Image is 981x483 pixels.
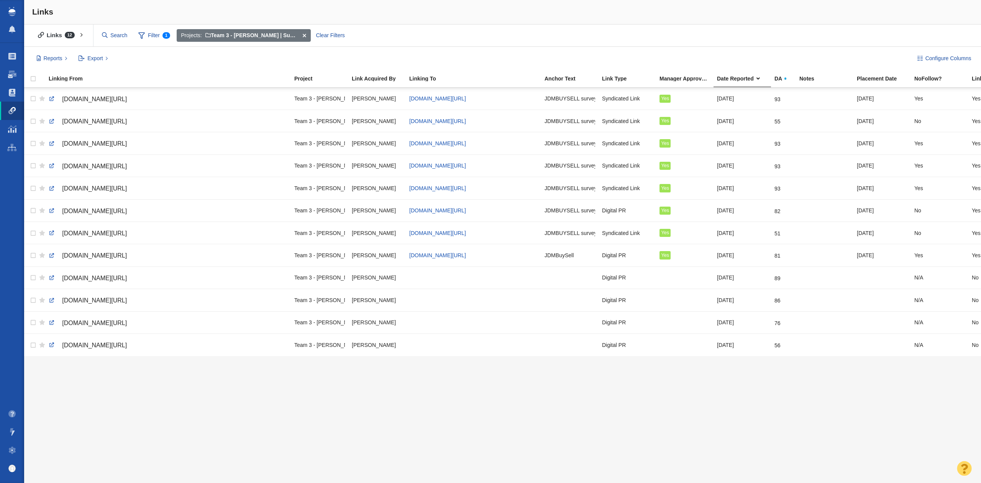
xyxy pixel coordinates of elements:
[774,225,781,237] div: 51
[348,289,406,311] td: Jim Miller
[134,28,174,43] span: Filter
[352,95,396,102] span: [PERSON_NAME]
[294,292,345,308] div: Team 3 - [PERSON_NAME] | Summer | [PERSON_NAME]\JDMBuySell\JDMBuySell - Digital PR - From Commute...
[294,314,345,331] div: Team 3 - [PERSON_NAME] | Summer | [PERSON_NAME]\JDMBuySell\JDMBuySell - Digital PR - From Commute...
[545,180,595,196] div: JDMBUYSELL survey
[348,88,406,110] td: Devin Boudreaux
[352,207,396,214] span: [PERSON_NAME]
[49,93,287,106] a: [DOMAIN_NAME][URL]
[409,76,544,81] div: Linking To
[49,205,287,218] a: [DOMAIN_NAME][URL]
[656,110,714,132] td: Yes
[717,180,768,196] div: [DATE]
[602,140,640,147] span: Syndicated Link
[294,180,345,196] div: Team 3 - [PERSON_NAME] | Summer | [PERSON_NAME]\JDMBuySell\JDMBuySell - Digital PR - From Commute...
[599,132,656,154] td: Syndicated Link
[717,247,768,263] div: [DATE]
[774,90,781,103] div: 93
[8,7,15,16] img: buzzstream_logo_iconsimple.png
[656,244,714,266] td: Yes
[352,297,396,304] span: [PERSON_NAME]
[352,252,396,259] span: [PERSON_NAME]
[312,29,349,42] div: Clear Filters
[656,177,714,199] td: Yes
[599,311,656,333] td: Digital PR
[545,76,601,81] div: Anchor Text
[799,76,856,81] div: Notes
[294,337,345,353] div: Team 3 - [PERSON_NAME] | Summer | [PERSON_NAME]\JDMBuySell\JDMBuySell - Digital PR - From Commute...
[925,54,971,62] span: Configure Columns
[602,274,626,281] span: Digital PR
[857,113,907,129] div: [DATE]
[914,113,965,129] div: No
[409,163,466,169] a: [DOMAIN_NAME][URL]
[602,118,640,125] span: Syndicated Link
[602,342,626,348] span: Digital PR
[599,222,656,244] td: Syndicated Link
[661,118,669,123] span: Yes
[74,52,112,65] button: Export
[62,342,127,348] span: [DOMAIN_NAME][URL]
[409,95,466,102] span: [DOMAIN_NAME][URL]
[774,180,781,192] div: 93
[599,333,656,356] td: Digital PR
[914,76,971,81] div: NoFollow?
[352,118,396,125] span: [PERSON_NAME]
[409,118,466,124] a: [DOMAIN_NAME][URL]
[602,230,640,237] span: Syndicated Link
[799,76,856,82] a: Notes
[656,88,714,110] td: Yes
[599,266,656,289] td: Digital PR
[294,158,345,174] div: Team 3 - [PERSON_NAME] | Summer | [PERSON_NAME]\JDMBuySell\JDMBuySell - Digital PR - From Commute...
[661,230,669,235] span: Yes
[545,135,595,151] div: JDMBUYSELL survey
[914,135,965,151] div: Yes
[602,95,640,102] span: Syndicated Link
[914,180,965,196] div: Yes
[62,275,127,281] span: [DOMAIN_NAME][URL]
[545,202,595,219] div: JDMBUYSELL survey
[717,269,768,286] div: [DATE]
[857,202,907,219] div: [DATE]
[602,76,659,82] a: Link Type
[409,185,466,191] a: [DOMAIN_NAME][URL]
[545,225,595,241] div: JDMBUYSELL survey
[205,32,385,38] span: Team 3 - [PERSON_NAME] | Summer | [PERSON_NAME]JDMBuySell
[62,320,127,326] span: [DOMAIN_NAME][URL]
[409,207,466,214] span: [DOMAIN_NAME][URL]
[162,32,170,39] span: 1
[913,52,976,65] button: Configure Columns
[717,314,768,331] div: [DATE]
[352,319,396,326] span: [PERSON_NAME]
[352,140,396,147] span: [PERSON_NAME]
[87,54,103,62] span: Export
[352,230,396,237] span: [PERSON_NAME]
[717,202,768,219] div: [DATE]
[62,140,127,147] span: [DOMAIN_NAME][URL]
[661,96,669,101] span: Yes
[717,292,768,308] div: [DATE]
[62,118,127,125] span: [DOMAIN_NAME][URL]
[602,319,626,326] span: Digital PR
[857,135,907,151] div: [DATE]
[857,247,907,263] div: [DATE]
[348,199,406,222] td: Devin Boudreaux
[409,230,466,236] a: [DOMAIN_NAME][URL]
[49,317,287,330] a: [DOMAIN_NAME][URL]
[656,222,714,244] td: Yes
[49,272,287,285] a: [DOMAIN_NAME][URL]
[409,252,466,258] span: [DOMAIN_NAME][URL]
[294,202,345,219] div: Team 3 - [PERSON_NAME] | Summer | [PERSON_NAME]\JDMBuySell\JDMBuySell - Digital PR - From Commute...
[717,90,768,107] div: [DATE]
[62,163,127,169] span: [DOMAIN_NAME][URL]
[659,76,716,82] a: Manager Approved Link?
[49,137,287,150] a: [DOMAIN_NAME][URL]
[656,154,714,177] td: Yes
[661,163,669,168] span: Yes
[659,76,716,81] div: Manager Approved Link?
[352,76,408,81] div: Link Acquired By
[599,110,656,132] td: Syndicated Link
